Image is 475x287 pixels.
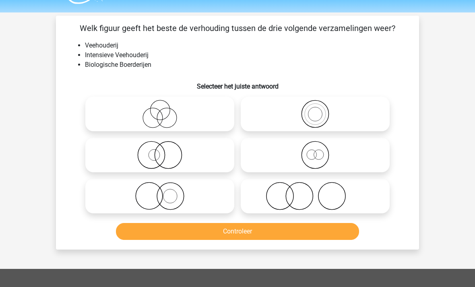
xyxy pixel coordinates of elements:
[69,76,406,91] h6: Selecteer het juiste antwoord
[116,223,359,240] button: Controleer
[85,60,406,70] li: Biologische Boerderijen
[69,23,406,35] p: Welk figuur geeft het beste de verhouding tussen de drie volgende verzamelingen weer?
[85,41,406,51] li: Veehouderij
[85,51,406,60] li: Intensieve Veehouderij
